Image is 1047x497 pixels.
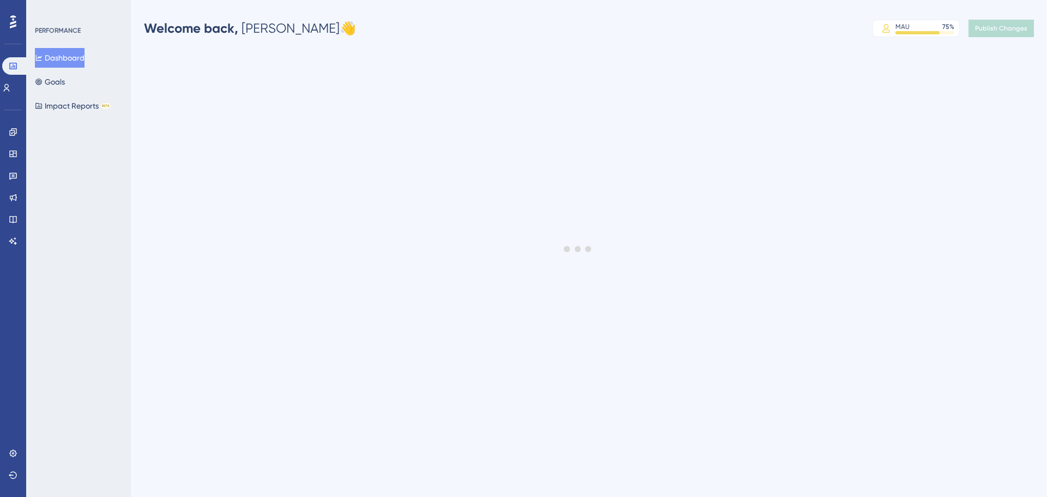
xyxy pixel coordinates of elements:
div: MAU [895,22,910,31]
button: Dashboard [35,48,85,68]
button: Publish Changes [968,20,1034,37]
span: Publish Changes [975,24,1027,33]
button: Goals [35,72,65,92]
div: [PERSON_NAME] 👋 [144,20,356,37]
span: Welcome back, [144,20,238,36]
div: 75 % [942,22,954,31]
div: BETA [101,103,111,109]
button: Impact ReportsBETA [35,96,111,116]
div: PERFORMANCE [35,26,81,35]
